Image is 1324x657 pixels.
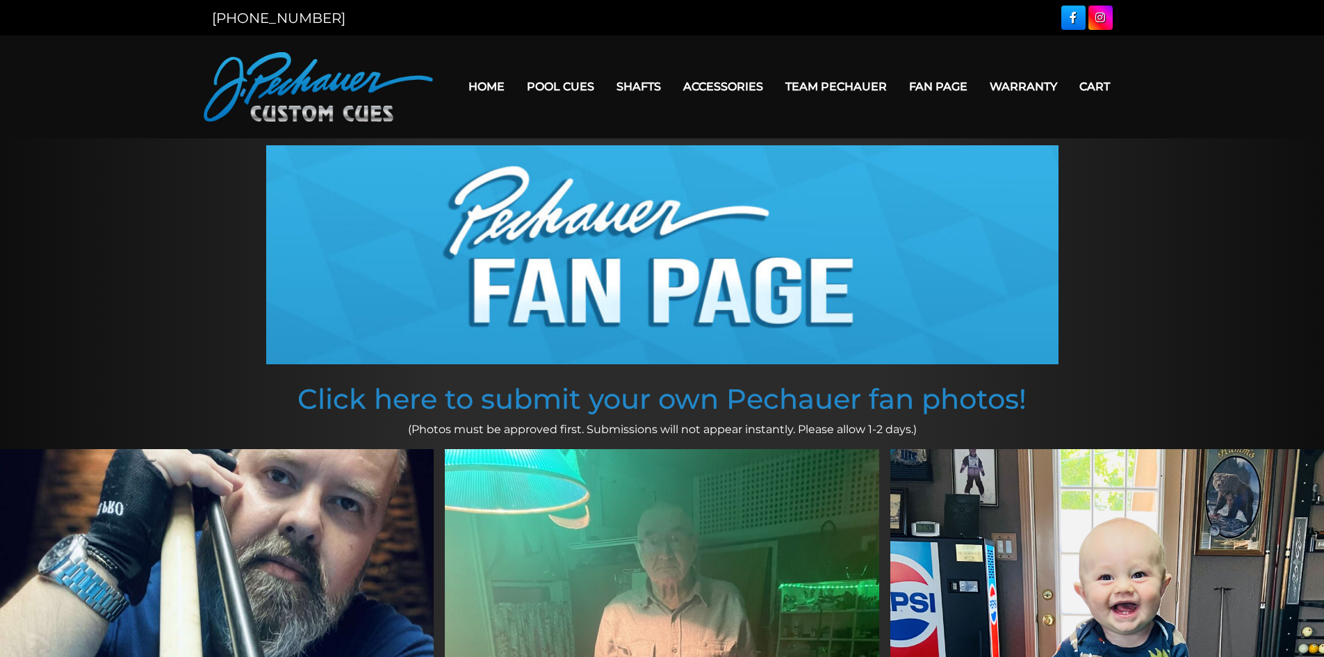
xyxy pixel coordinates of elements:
[297,382,1027,416] a: Click here to submit your own Pechauer fan photos!
[212,10,345,26] a: [PHONE_NUMBER]
[672,69,774,104] a: Accessories
[516,69,605,104] a: Pool Cues
[457,69,516,104] a: Home
[774,69,898,104] a: Team Pechauer
[898,69,979,104] a: Fan Page
[204,52,433,122] img: Pechauer Custom Cues
[979,69,1068,104] a: Warranty
[605,69,672,104] a: Shafts
[1068,69,1121,104] a: Cart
